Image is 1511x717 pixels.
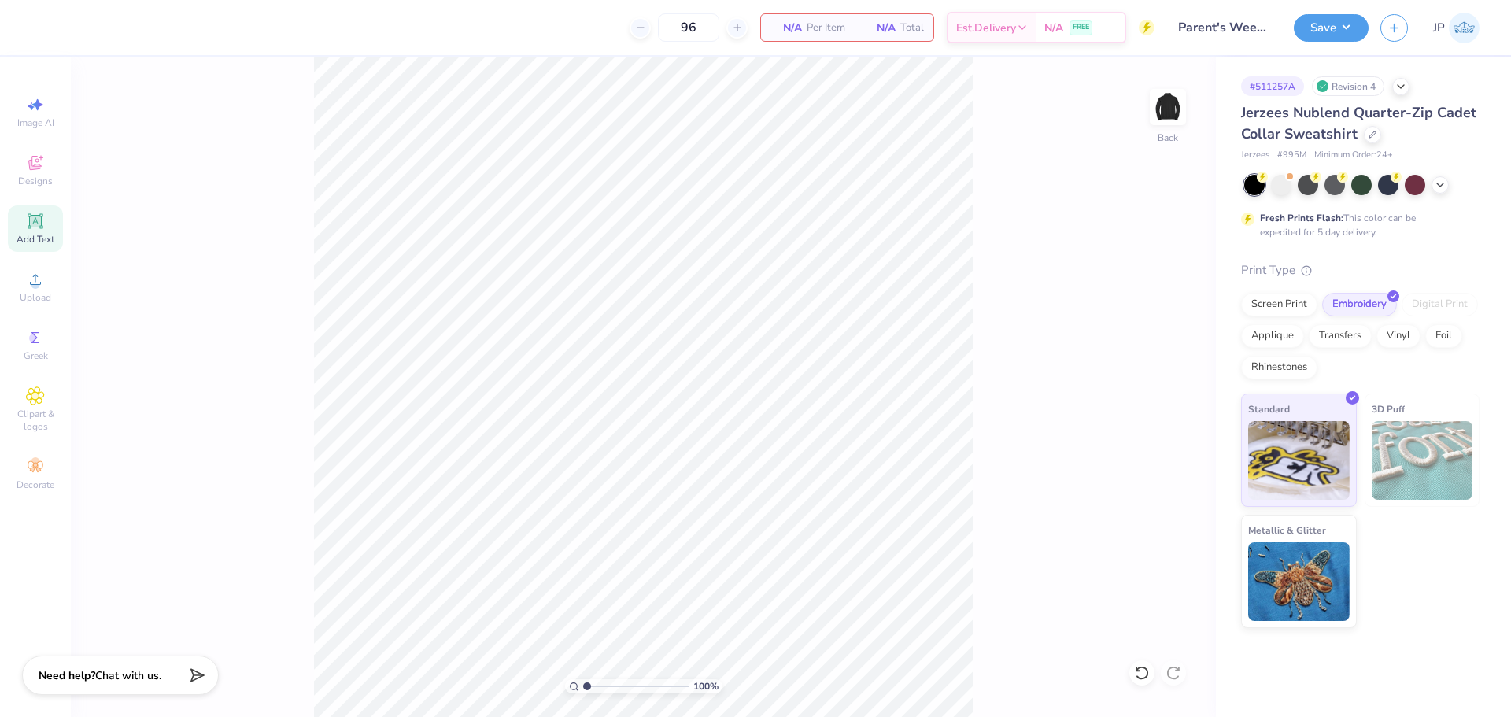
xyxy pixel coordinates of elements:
[1248,522,1326,538] span: Metallic & Glitter
[1433,13,1480,43] a: JP
[1372,401,1405,417] span: 3D Puff
[1248,542,1350,621] img: Metallic & Glitter
[1402,293,1478,316] div: Digital Print
[24,349,48,362] span: Greek
[807,20,845,36] span: Per Item
[1248,401,1290,417] span: Standard
[1260,211,1454,239] div: This color can be expedited for 5 day delivery.
[1314,149,1393,162] span: Minimum Order: 24 +
[1248,421,1350,500] img: Standard
[1166,12,1282,43] input: Untitled Design
[1372,421,1473,500] img: 3D Puff
[1241,293,1317,316] div: Screen Print
[770,20,802,36] span: N/A
[1158,131,1178,145] div: Back
[1309,324,1372,348] div: Transfers
[1241,356,1317,379] div: Rhinestones
[1294,14,1369,42] button: Save
[1312,76,1384,96] div: Revision 4
[1241,76,1304,96] div: # 511257A
[864,20,896,36] span: N/A
[8,408,63,433] span: Clipart & logos
[17,479,54,491] span: Decorate
[17,116,54,129] span: Image AI
[693,679,719,693] span: 100 %
[20,291,51,304] span: Upload
[1241,103,1476,143] span: Jerzees Nublend Quarter-Zip Cadet Collar Sweatshirt
[1152,91,1184,123] img: Back
[1322,293,1397,316] div: Embroidery
[658,13,719,42] input: – –
[1449,13,1480,43] img: John Paul Torres
[900,20,924,36] span: Total
[1260,212,1343,224] strong: Fresh Prints Flash:
[1425,324,1462,348] div: Foil
[1073,22,1089,33] span: FREE
[1044,20,1063,36] span: N/A
[18,175,53,187] span: Designs
[956,20,1016,36] span: Est. Delivery
[39,668,95,683] strong: Need help?
[17,233,54,246] span: Add Text
[1241,149,1269,162] span: Jerzees
[95,668,161,683] span: Chat with us.
[1241,324,1304,348] div: Applique
[1277,149,1306,162] span: # 995M
[1241,261,1480,279] div: Print Type
[1376,324,1420,348] div: Vinyl
[1433,19,1445,37] span: JP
